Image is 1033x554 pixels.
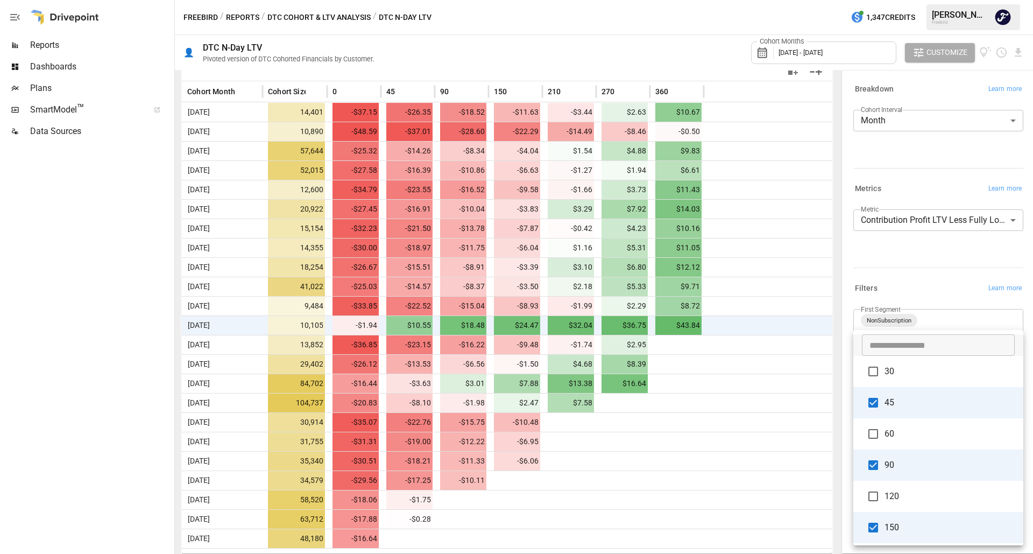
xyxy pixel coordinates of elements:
span: 90 [885,459,1015,472]
span: 45 [885,396,1015,409]
span: 30 [885,365,1015,378]
span: 60 [885,427,1015,440]
span: 120 [885,490,1015,503]
span: 150 [885,521,1015,534]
